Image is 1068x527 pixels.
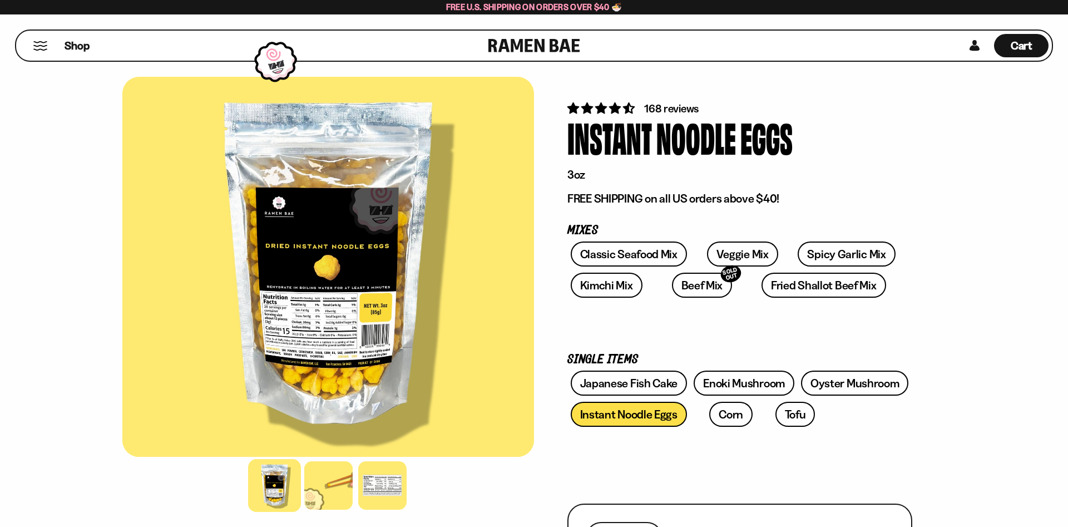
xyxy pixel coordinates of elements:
a: Oyster Mushroom [801,371,909,396]
button: Mobile Menu Trigger [33,41,48,51]
a: Enoki Mushroom [694,371,794,396]
span: Cart [1011,39,1032,52]
div: SOLD OUT [719,263,743,285]
a: Veggie Mix [707,242,778,267]
p: FREE SHIPPING on all US orders above $40! [567,191,912,206]
a: Spicy Garlic Mix [798,242,895,267]
a: Cart [994,31,1049,61]
span: 4.73 stars [567,101,637,115]
a: Shop [65,34,90,57]
p: Single Items [567,354,912,365]
a: Classic Seafood Mix [571,242,687,267]
span: 168 reviews [644,102,699,115]
a: Beef MixSOLD OUT [672,273,733,298]
p: 3oz [567,168,912,182]
div: Eggs [740,116,793,158]
span: Free U.S. Shipping on Orders over $40 🍜 [446,2,622,12]
p: Mixes [567,225,912,236]
a: Corn [709,402,753,427]
div: Noodle [656,116,736,158]
a: Tofu [775,402,815,427]
a: Kimchi Mix [571,273,642,298]
div: Instant [567,116,652,158]
a: Fried Shallot Beef Mix [762,273,886,298]
span: Shop [65,38,90,53]
a: Japanese Fish Cake [571,371,688,396]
